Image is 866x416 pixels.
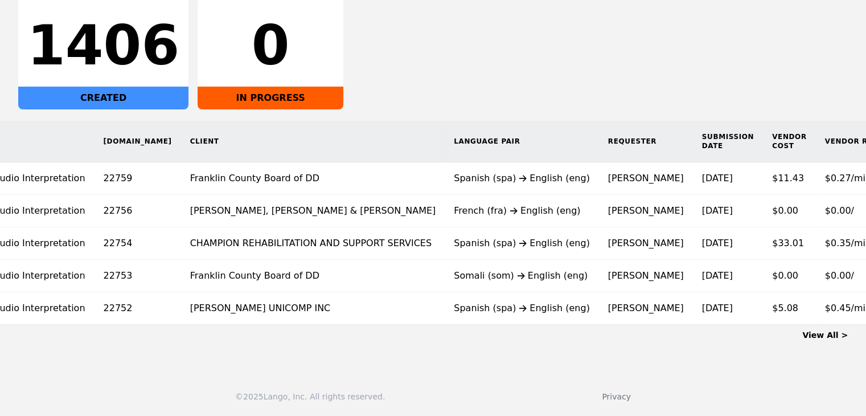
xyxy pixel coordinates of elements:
[27,18,179,73] div: 1406
[825,270,854,281] span: $0.00/
[454,204,590,218] div: French (fra) English (eng)
[95,227,181,260] td: 22754
[95,121,181,162] th: [DOMAIN_NAME]
[454,269,590,283] div: Somali (som) English (eng)
[181,292,445,325] td: [PERSON_NAME] UNICOMP INC
[763,121,816,162] th: Vendor Cost
[599,195,693,227] td: [PERSON_NAME]
[454,301,590,315] div: Spanish (spa) English (eng)
[181,162,445,195] td: Franklin County Board of DD
[445,121,599,162] th: Language Pair
[207,18,334,73] div: 0
[763,260,816,292] td: $0.00
[599,260,693,292] td: [PERSON_NAME]
[454,236,590,250] div: Spanish (spa) English (eng)
[825,205,854,216] span: $0.00/
[763,195,816,227] td: $0.00
[181,121,445,162] th: Client
[235,391,385,402] div: © 2025 Lango, Inc. All rights reserved.
[181,195,445,227] td: [PERSON_NAME], [PERSON_NAME] & [PERSON_NAME]
[763,227,816,260] td: $33.01
[95,260,181,292] td: 22753
[702,270,733,281] time: [DATE]
[693,121,763,162] th: Submission Date
[599,121,693,162] th: Requester
[599,162,693,195] td: [PERSON_NAME]
[95,162,181,195] td: 22759
[702,238,733,248] time: [DATE]
[802,331,848,340] a: View All >
[599,292,693,325] td: [PERSON_NAME]
[95,195,181,227] td: 22756
[181,227,445,260] td: CHAMPION REHABILITATION AND SUPPORT SERVICES
[181,260,445,292] td: Franklin County Board of DD
[95,292,181,325] td: 22752
[702,173,733,183] time: [DATE]
[763,162,816,195] td: $11.43
[454,172,590,185] div: Spanish (spa) English (eng)
[602,392,631,401] a: Privacy
[599,227,693,260] td: [PERSON_NAME]
[198,87,343,109] div: IN PROGRESS
[763,292,816,325] td: $5.08
[18,87,188,109] div: CREATED
[702,205,733,216] time: [DATE]
[702,303,733,313] time: [DATE]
